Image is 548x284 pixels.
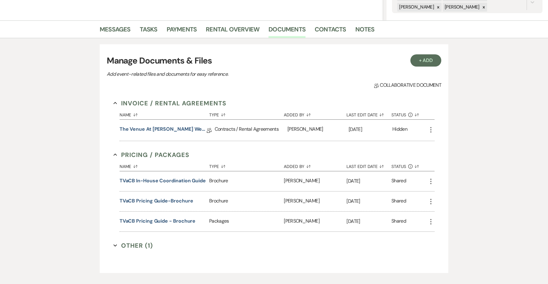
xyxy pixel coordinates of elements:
div: [PERSON_NAME] [287,120,349,141]
div: [PERSON_NAME] [284,212,346,231]
a: Documents [268,24,305,38]
div: [PERSON_NAME] [284,191,346,211]
p: [DATE] [346,217,391,225]
button: Last Edit Date [346,108,391,119]
button: Status [391,159,427,171]
button: TVaCB Pricing Guide-Brochure [120,197,193,205]
button: Other (1) [113,241,153,250]
button: Name [120,108,209,119]
div: Packages [209,212,284,231]
a: Rental Overview [206,24,259,38]
button: Added By [284,108,346,119]
h3: Manage Documents & Files [107,54,441,67]
div: [PERSON_NAME] [397,3,435,12]
div: [PERSON_NAME] [443,3,480,12]
div: Contracts / Rental Agreements [215,120,287,141]
div: Shared [391,177,406,185]
a: Tasks [140,24,157,38]
div: Brochure [209,171,284,191]
button: Status [391,108,427,119]
p: [DATE] [346,177,391,185]
p: [DATE] [346,197,391,205]
a: Notes [355,24,375,38]
button: Type [209,159,284,171]
button: Last Edit Date [346,159,391,171]
div: Shared [391,217,406,226]
a: Messages [100,24,131,38]
div: Shared [391,197,406,206]
button: TVaCB Pricing Guide - Brochure [120,217,196,225]
button: Added By [284,159,346,171]
button: TVaCB In-House Coordination Guide [120,177,206,184]
span: Status [391,164,406,169]
button: Invoice / Rental Agreements [113,99,226,108]
span: Status [391,113,406,117]
div: [PERSON_NAME] [284,171,346,191]
p: [DATE] [349,126,392,133]
a: Contacts [315,24,346,38]
a: The Venue at [PERSON_NAME] Wedding Contract ([DATE] Sellix & [PERSON_NAME]) [120,126,207,135]
button: Pricing / Packages [113,150,189,159]
p: Add event–related files and documents for easy reference. [107,70,321,78]
span: Collaborative document [374,82,441,89]
button: Type [209,108,284,119]
button: Name [120,159,209,171]
div: Hidden [392,126,407,135]
a: Payments [167,24,197,38]
button: + Add [410,54,442,67]
div: Brochure [209,191,284,211]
